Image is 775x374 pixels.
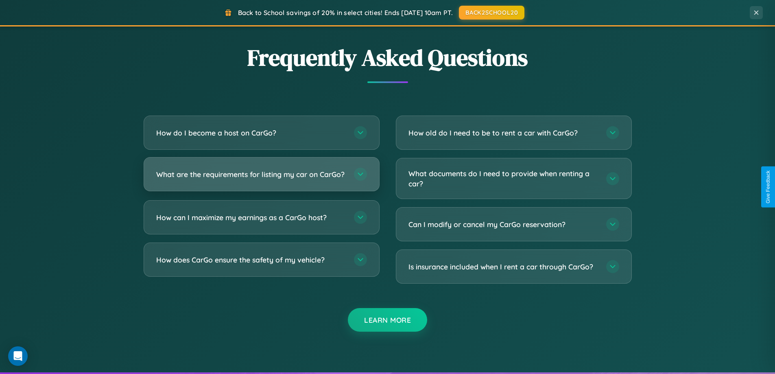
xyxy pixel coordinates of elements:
h3: What are the requirements for listing my car on CarGo? [156,169,346,179]
h3: Is insurance included when I rent a car through CarGo? [408,262,598,272]
span: Back to School savings of 20% in select cities! Ends [DATE] 10am PT. [238,9,453,17]
div: Give Feedback [765,171,771,203]
h3: How does CarGo ensure the safety of my vehicle? [156,255,346,265]
h3: Can I modify or cancel my CarGo reservation? [408,219,598,230]
h3: How do I become a host on CarGo? [156,128,346,138]
div: Open Intercom Messenger [8,346,28,366]
h2: Frequently Asked Questions [144,42,632,73]
button: BACK2SCHOOL20 [459,6,524,20]
h3: How old do I need to be to rent a car with CarGo? [408,128,598,138]
h3: How can I maximize my earnings as a CarGo host? [156,212,346,223]
h3: What documents do I need to provide when renting a car? [408,168,598,188]
button: Learn More [348,308,427,332]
